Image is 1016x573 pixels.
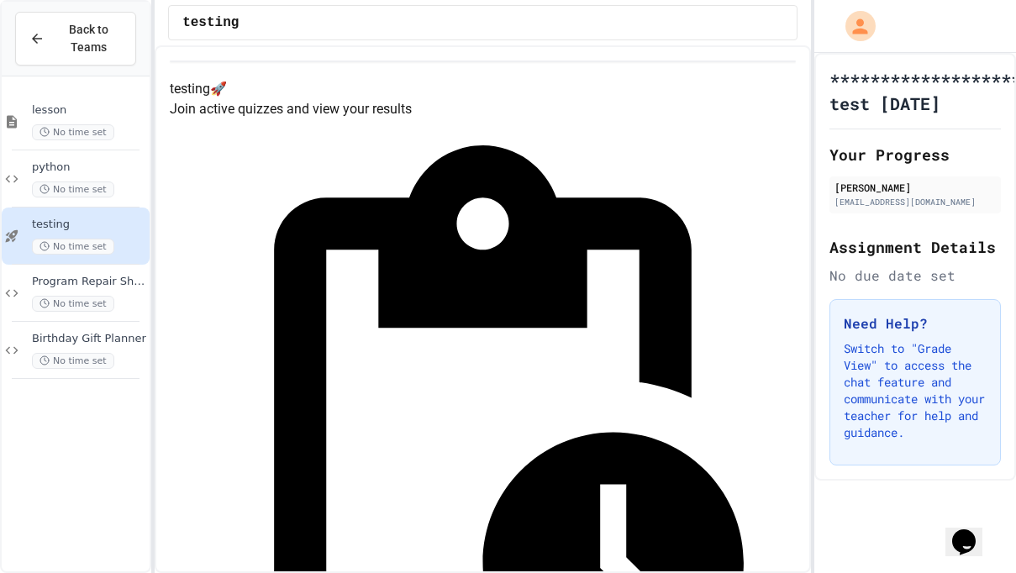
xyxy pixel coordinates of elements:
span: python [32,160,146,175]
span: lesson [32,103,146,118]
span: Program Repair Shop [32,275,146,289]
p: Join active quizzes and view your results [170,99,796,119]
span: No time set [32,239,114,255]
h2: Assignment Details [829,235,1001,259]
span: testing [182,13,239,33]
h2: Your Progress [829,143,1001,166]
div: [EMAIL_ADDRESS][DOMAIN_NAME] [834,196,996,208]
span: testing [32,218,146,232]
div: No due date set [829,265,1001,286]
span: No time set [32,124,114,140]
div: [PERSON_NAME] [834,180,996,195]
span: Back to Teams [55,21,122,56]
iframe: chat widget [945,506,999,556]
span: Birthday Gift Planner [32,332,146,346]
p: Switch to "Grade View" to access the chat feature and communicate with your teacher for help and ... [844,340,987,441]
div: My Account [828,7,880,45]
span: No time set [32,296,114,312]
h4: testing 🚀 [170,79,796,99]
h3: Need Help? [844,313,987,334]
button: Back to Teams [15,12,136,66]
span: No time set [32,181,114,197]
span: No time set [32,353,114,369]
